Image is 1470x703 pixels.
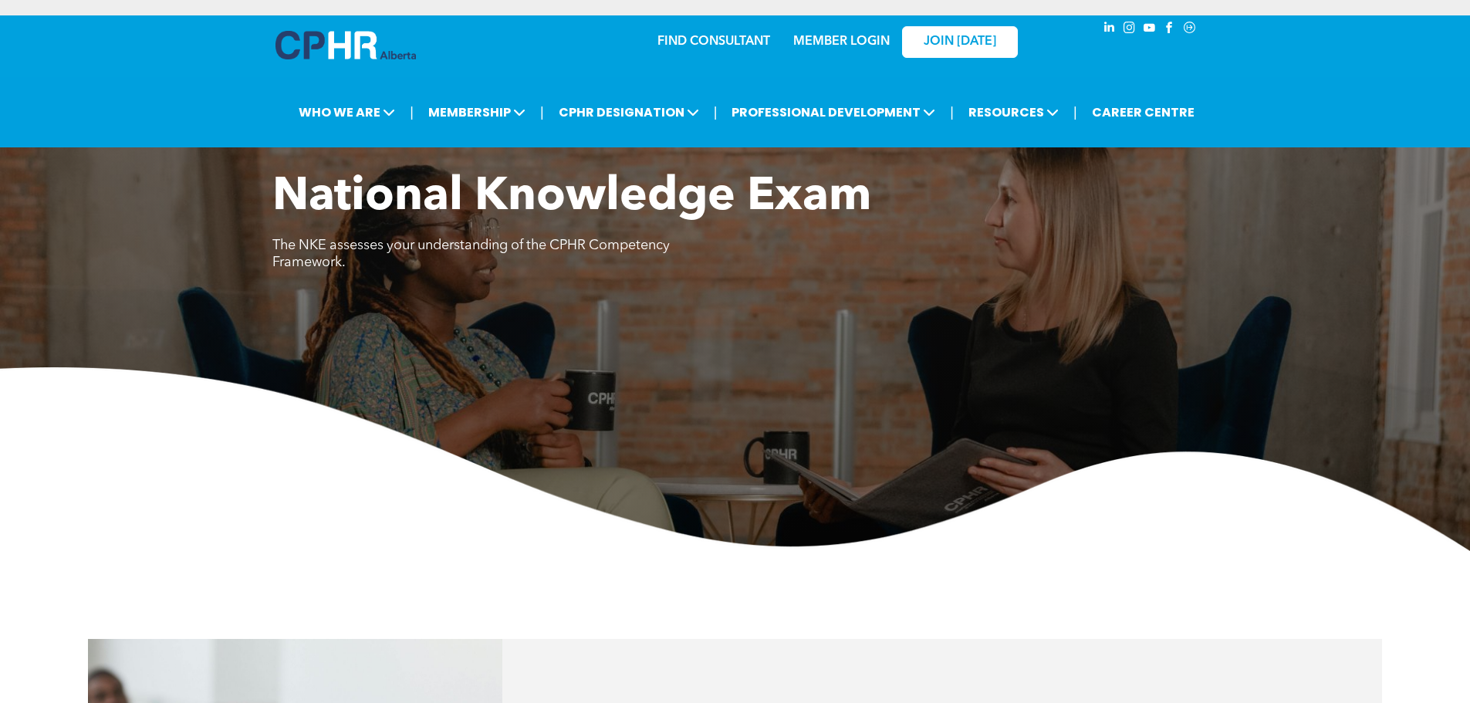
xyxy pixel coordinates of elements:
[950,96,954,128] li: |
[1141,19,1158,40] a: youtube
[1161,19,1178,40] a: facebook
[410,96,414,128] li: |
[1181,19,1198,40] a: Social network
[793,35,890,48] a: MEMBER LOGIN
[964,98,1063,127] span: RESOURCES
[1121,19,1138,40] a: instagram
[902,26,1018,58] a: JOIN [DATE]
[424,98,530,127] span: MEMBERSHIP
[1087,98,1199,127] a: CAREER CENTRE
[540,96,544,128] li: |
[294,98,400,127] span: WHO WE ARE
[554,98,704,127] span: CPHR DESIGNATION
[272,238,670,269] span: The NKE assesses your understanding of the CPHR Competency Framework.
[924,35,996,49] span: JOIN [DATE]
[1101,19,1118,40] a: linkedin
[657,35,770,48] a: FIND CONSULTANT
[714,96,718,128] li: |
[727,98,940,127] span: PROFESSIONAL DEVELOPMENT
[272,174,871,221] span: National Knowledge Exam
[275,31,416,59] img: A blue and white logo for cp alberta
[1073,96,1077,128] li: |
